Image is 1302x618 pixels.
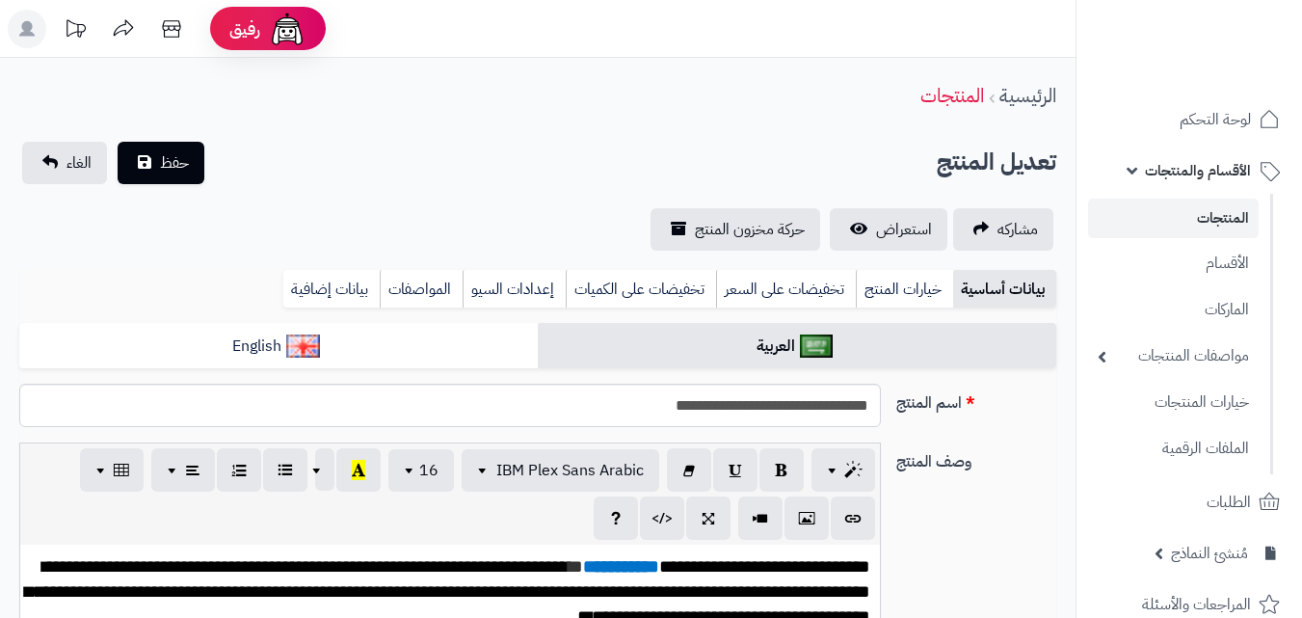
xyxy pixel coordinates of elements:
span: رفيق [229,17,260,40]
a: حركة مخزون المنتج [651,208,820,251]
a: المنتجات [920,81,984,110]
a: مواصفات المنتجات [1088,336,1259,377]
a: الماركات [1088,289,1259,331]
span: IBM Plex Sans Arabic [496,459,644,482]
label: اسم المنتج [889,384,1064,415]
a: مشاركه [953,208,1053,251]
a: English [19,323,538,370]
a: تخفيضات على الكميات [566,270,716,309]
span: الأقسام والمنتجات [1145,157,1251,184]
a: الطلبات [1088,479,1290,525]
button: 16 [388,449,454,492]
button: حفظ [118,142,204,184]
a: الملفات الرقمية [1088,428,1259,470]
a: المنتجات [1088,199,1259,238]
a: استعراض [830,208,947,251]
span: 16 [419,459,438,482]
a: تخفيضات على السعر [716,270,856,309]
span: الغاء [66,151,92,175]
span: مُنشئ النماذج [1171,540,1248,567]
h2: تعديل المنتج [937,143,1056,182]
a: لوحة التحكم [1088,96,1290,143]
span: استعراض [876,218,932,241]
a: تحديثات المنصة [51,10,99,53]
a: بيانات أساسية [953,270,1056,309]
a: خيارات المنتجات [1088,382,1259,423]
a: خيارات المنتج [856,270,953,309]
button: IBM Plex Sans Arabic [462,449,659,492]
span: حركة مخزون المنتج [695,218,805,241]
a: إعدادات السيو [463,270,566,309]
a: العربية [538,323,1056,370]
span: حفظ [160,151,189,175]
a: بيانات إضافية [283,270,380,309]
span: المراجعات والأسئلة [1142,591,1251,618]
img: ai-face.png [268,10,306,48]
a: المواصفات [380,270,463,309]
a: الغاء [22,142,107,184]
img: العربية [800,335,834,358]
a: الرئيسية [999,81,1056,110]
span: مشاركه [997,218,1038,241]
label: وصف المنتج [889,443,1064,473]
img: English [286,335,320,358]
span: الطلبات [1207,489,1251,516]
span: لوحة التحكم [1180,106,1251,133]
a: الأقسام [1088,243,1259,284]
